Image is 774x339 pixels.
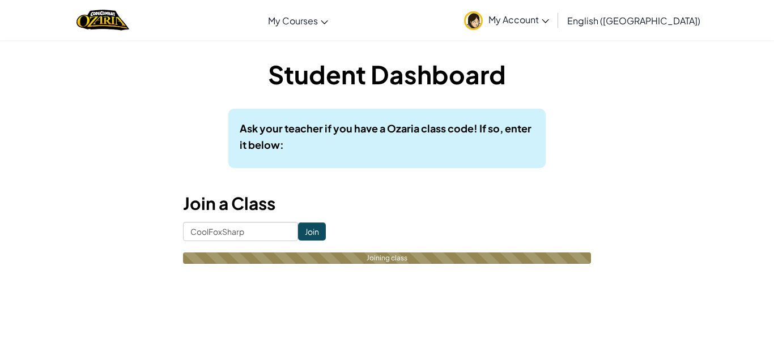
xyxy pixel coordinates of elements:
a: My Courses [262,5,334,36]
h1: Student Dashboard [183,57,591,92]
input: Join [298,222,326,241]
div: Joining class [183,252,591,264]
img: avatar [464,11,483,30]
a: Ozaria by CodeCombat logo [76,8,129,32]
span: My Account [488,14,549,25]
b: Ask your teacher if you have a Ozaria class code! If so, enter it below: [240,122,531,151]
span: English ([GEOGRAPHIC_DATA]) [567,15,700,27]
img: Home [76,8,129,32]
span: My Courses [268,15,318,27]
h3: Join a Class [183,191,591,216]
input: <Enter Class Code> [183,222,298,241]
a: English ([GEOGRAPHIC_DATA]) [562,5,706,36]
a: My Account [458,2,555,38]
